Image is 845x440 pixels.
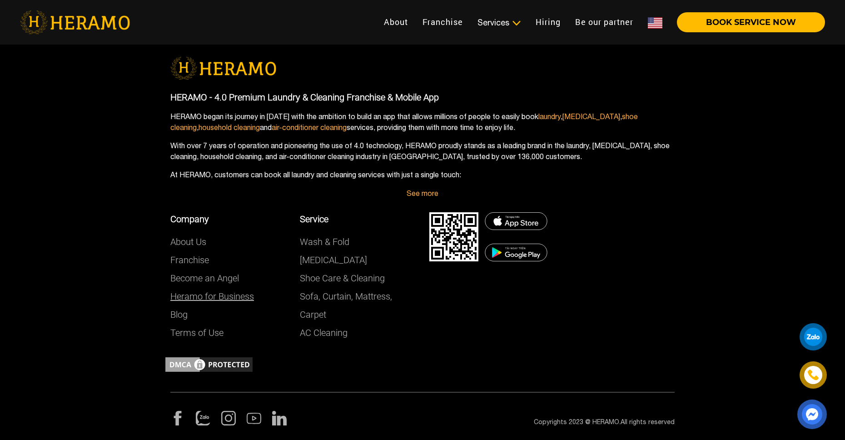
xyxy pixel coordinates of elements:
img: DMCA.com Protection Status [485,244,547,261]
a: About Us [170,236,206,247]
a: Wash & Fold [300,236,349,247]
a: Franchise [170,255,209,265]
p: Copyrights 2023 @ HERAMO.All rights reserved [429,417,675,427]
a: About [377,12,415,32]
a: [MEDICAL_DATA] [300,255,367,265]
a: laundry [538,112,561,120]
a: [MEDICAL_DATA] [562,112,620,120]
img: DMCA.com Protection Status [164,355,254,374]
p: At HERAMO, customers can book all laundry and cleaning services with just a single touch: [170,169,675,180]
a: Be our partner [568,12,641,32]
img: heramo-logo.png [20,10,130,34]
a: Sofa, Curtain, Mattress, Carpet [300,291,392,320]
p: With over 7 years of operation and pioneering the use of 4.0 technology, HERAMO proudly stands as... [170,140,675,162]
img: DMCA.com Protection Status [485,212,547,230]
a: See more [407,189,438,197]
img: Flag_of_US.png [648,17,662,29]
img: DMCA.com Protection Status [429,212,478,261]
a: Terms of Use [170,327,224,338]
button: BOOK SERVICE NOW [677,12,825,32]
p: HERAMO - 4.0 Premium Laundry & Cleaning Franchise & Mobile App [170,90,675,104]
a: phone-icon [801,363,825,387]
div: Services [477,16,521,29]
img: subToggleIcon [512,19,521,28]
a: household cleaning [199,123,260,131]
img: facebook-nav-icon [170,411,185,425]
a: Become an Angel [170,273,239,284]
a: AC Cleaning [300,327,348,338]
p: HERAMO began its journey in [DATE] with the ambition to build an app that allows millions of peop... [170,111,675,133]
p: Company [170,212,286,226]
a: Hiring [528,12,568,32]
img: instagram-nav-icon [221,411,236,425]
p: Service [300,212,416,226]
a: BOOK SERVICE NOW [670,18,825,26]
a: Franchise [415,12,470,32]
a: air-conditioner cleaning [272,123,347,131]
img: logo [170,57,276,80]
a: DMCA.com Protection Status [164,360,254,368]
img: phone-icon [808,370,818,380]
img: linkendin-nav-icon [272,411,287,425]
img: zalo-nav-icon [196,411,210,425]
a: Shoe Care & Cleaning [300,273,385,284]
a: Heramo for Business [170,291,254,302]
img: youtube-nav-icon [247,411,261,425]
a: shoe cleaning [170,112,638,131]
a: Blog [170,309,188,320]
